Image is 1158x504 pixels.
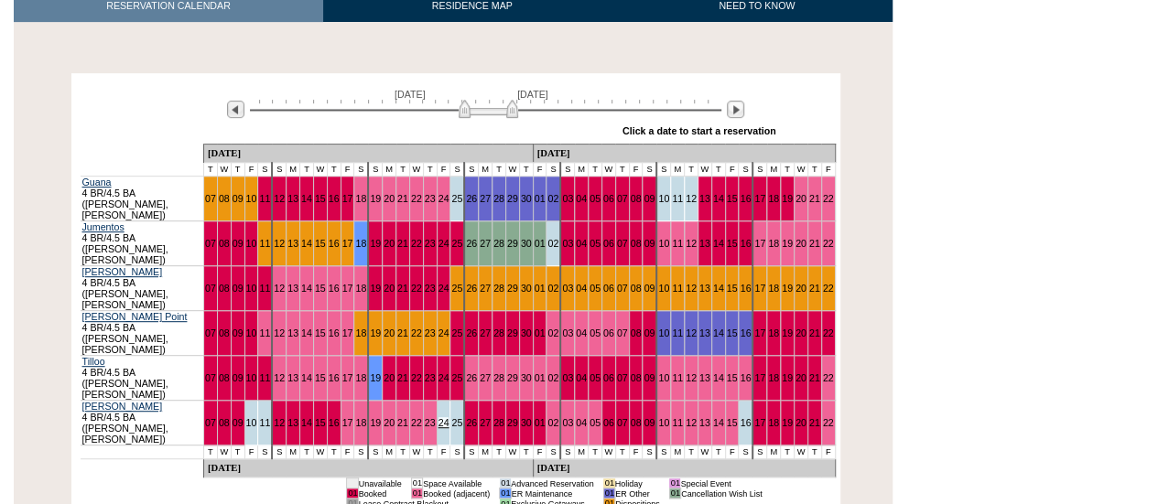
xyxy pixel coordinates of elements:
[219,372,230,383] a: 08
[576,283,587,294] a: 04
[644,417,655,428] a: 09
[233,372,244,383] a: 09
[795,193,806,204] a: 20
[438,238,449,249] a: 24
[622,125,776,136] div: Click a date to start a reservation
[713,193,724,204] a: 14
[370,193,381,204] a: 19
[727,101,744,118] img: Next
[355,238,366,249] a: 18
[782,372,793,383] a: 19
[384,238,395,249] a: 20
[480,327,491,338] a: 27
[672,283,683,294] a: 11
[370,417,381,428] a: 19
[631,327,642,338] a: 08
[82,401,163,412] a: [PERSON_NAME]
[370,327,381,338] a: 19
[411,417,422,428] a: 22
[672,417,683,428] a: 11
[672,327,683,338] a: 11
[205,417,216,428] a: 07
[713,417,724,428] a: 14
[727,193,738,204] a: 15
[287,193,298,204] a: 13
[329,327,340,338] a: 16
[480,283,491,294] a: 27
[699,238,710,249] a: 13
[768,327,779,338] a: 18
[658,327,669,338] a: 10
[562,327,573,338] a: 03
[395,89,426,100] span: [DATE]
[603,238,614,249] a: 06
[301,417,312,428] a: 14
[287,163,300,177] td: M
[809,193,820,204] a: 21
[384,372,395,383] a: 20
[782,193,793,204] a: 19
[315,327,326,338] a: 15
[727,283,738,294] a: 15
[535,193,546,204] a: 01
[562,417,573,428] a: 03
[672,372,683,383] a: 11
[617,283,628,294] a: 07
[493,283,504,294] a: 28
[768,283,779,294] a: 18
[274,417,285,428] a: 12
[355,327,366,338] a: 18
[246,283,257,294] a: 10
[768,238,779,249] a: 18
[274,193,285,204] a: 12
[658,283,669,294] a: 10
[397,193,408,204] a: 21
[480,417,491,428] a: 27
[686,283,697,294] a: 12
[754,193,765,204] a: 17
[205,238,216,249] a: 07
[480,238,491,249] a: 27
[768,193,779,204] a: 18
[507,238,518,249] a: 29
[203,145,533,163] td: [DATE]
[603,372,614,383] a: 06
[438,417,449,428] a: 24
[493,372,504,383] a: 28
[754,372,765,383] a: 17
[451,238,462,249] a: 25
[82,311,188,322] a: [PERSON_NAME] Point
[547,238,558,249] a: 02
[342,372,353,383] a: 17
[370,372,381,383] a: 19
[782,238,793,249] a: 19
[227,101,244,118] img: Previous
[233,238,244,249] a: 09
[740,193,751,204] a: 16
[576,372,587,383] a: 04
[658,238,669,249] a: 10
[686,372,697,383] a: 12
[246,417,257,428] a: 10
[507,372,518,383] a: 29
[809,327,820,338] a: 21
[507,193,518,204] a: 29
[329,193,340,204] a: 16
[533,145,835,163] td: [DATE]
[219,283,230,294] a: 08
[397,283,408,294] a: 21
[823,327,834,338] a: 22
[547,283,558,294] a: 02
[217,163,231,177] td: W
[535,372,546,383] a: 01
[590,327,601,338] a: 05
[795,417,806,428] a: 20
[411,283,422,294] a: 22
[315,193,326,204] a: 15
[686,417,697,428] a: 12
[727,238,738,249] a: 15
[699,372,710,383] a: 13
[451,283,462,294] a: 25
[644,372,655,383] a: 09
[259,417,270,428] a: 11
